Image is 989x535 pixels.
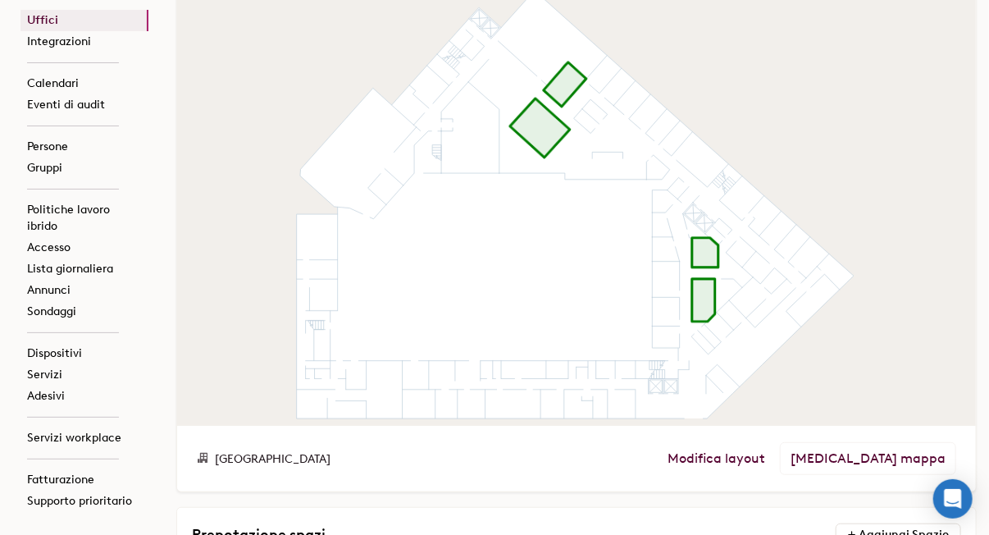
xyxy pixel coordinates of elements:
div: Open Intercom Messenger [933,479,973,519]
a: Calendari [21,73,148,94]
a: Annunci [21,280,148,301]
a: Servizi workplace [21,428,148,449]
a: Gruppi [21,158,148,179]
a: Fatturazione [21,469,148,491]
span: [GEOGRAPHIC_DATA] [215,452,330,466]
a: Dispositivi [21,343,148,364]
a: Uffici [21,10,148,31]
a: Persone [21,136,148,158]
a: Lista giornaliera [21,258,148,280]
a: Sondaggi [21,301,148,322]
a: Politiche lavoro ibrido [21,199,148,237]
a: Servizi [21,364,148,386]
a: Eventi di audit [21,94,148,116]
a: Supporto prioritario [21,491,148,512]
a: Adesivi [21,386,148,407]
a: [MEDICAL_DATA] mappa [780,442,956,475]
a: Modifica layout [668,450,765,467]
a: Accesso [21,237,148,258]
a: Integrazioni [21,31,148,53]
